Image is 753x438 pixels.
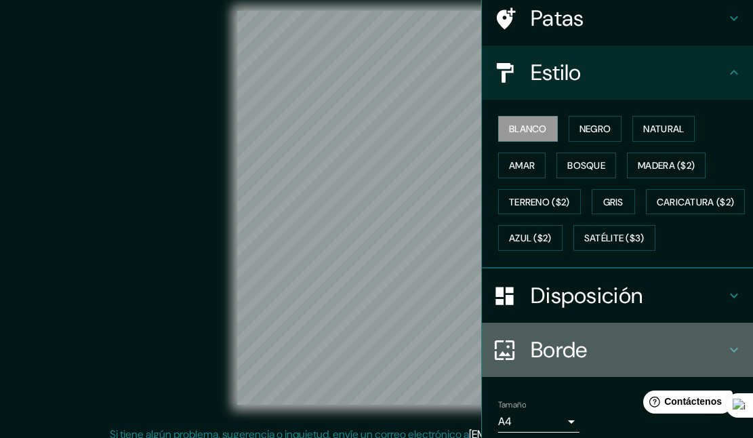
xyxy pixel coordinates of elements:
[509,196,570,208] font: Terreno ($2)
[509,233,552,245] font: Azul ($2)
[584,233,645,245] font: Satélite ($3)
[531,336,588,364] font: Borde
[632,385,738,423] iframe: Lanzador de widgets de ayuda
[498,399,526,410] font: Tamaño
[498,189,581,215] button: Terreno ($2)
[643,123,684,135] font: Natural
[603,196,624,208] font: Gris
[498,153,546,178] button: Amar
[237,11,516,405] canvas: Mapa
[569,116,622,142] button: Negro
[579,123,611,135] font: Negro
[657,196,735,208] font: Caricatura ($2)
[509,159,535,172] font: Amar
[498,414,512,429] font: A4
[498,225,563,251] button: Azul ($2)
[482,45,753,100] div: Estilo
[531,4,584,33] font: Patas
[531,281,643,310] font: Disposición
[646,189,746,215] button: Caricatura ($2)
[567,159,605,172] font: Bosque
[531,58,582,87] font: Estilo
[592,189,635,215] button: Gris
[482,268,753,323] div: Disposición
[632,116,695,142] button: Natural
[556,153,616,178] button: Bosque
[498,116,558,142] button: Blanco
[498,411,579,433] div: A4
[509,123,547,135] font: Blanco
[573,225,655,251] button: Satélite ($3)
[627,153,706,178] button: Madera ($2)
[482,323,753,377] div: Borde
[638,159,695,172] font: Madera ($2)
